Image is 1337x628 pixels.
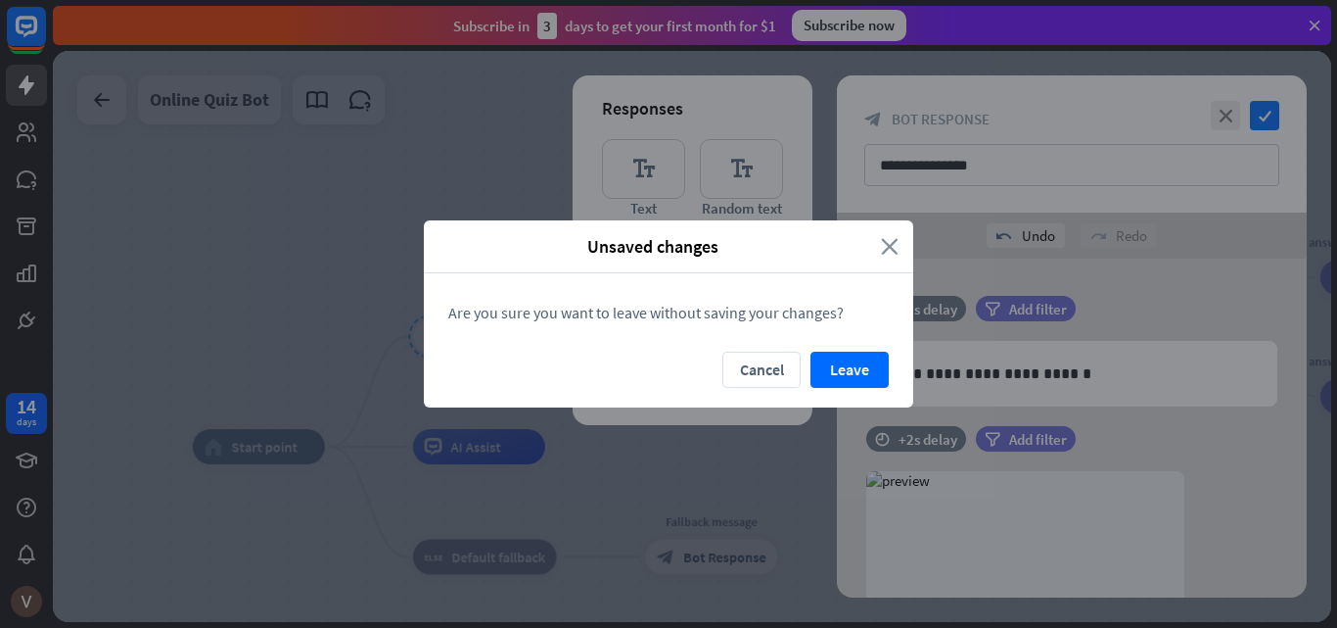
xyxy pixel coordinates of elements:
button: Open LiveChat chat widget [16,8,74,67]
button: Cancel [722,352,801,388]
span: Are you sure you want to leave without saving your changes? [448,303,844,322]
button: Leave [810,352,889,388]
span: Unsaved changes [438,235,866,258]
i: close [881,235,899,258]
